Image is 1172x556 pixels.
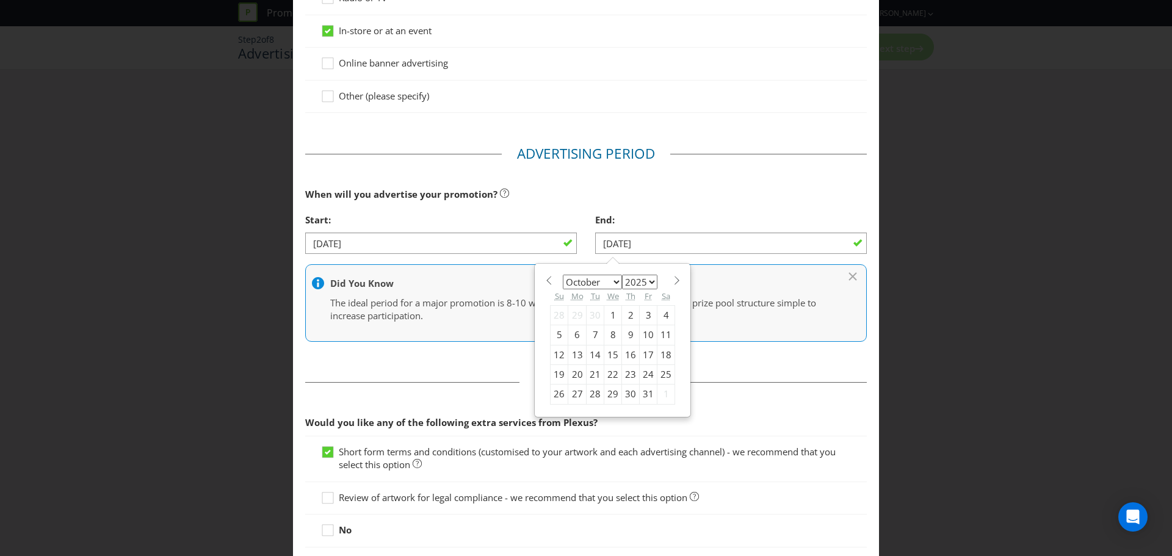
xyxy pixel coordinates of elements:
[568,385,587,404] div: 27
[595,233,867,254] input: DD/MM/YY
[604,385,622,404] div: 29
[622,365,640,385] div: 23
[640,305,657,325] div: 3
[339,446,836,471] span: Short form terms and conditions (customised to your artwork and each advertising channel) - we re...
[305,416,598,428] span: Would you like any of the following extra services from Plexus?
[551,305,568,325] div: 28
[571,291,584,301] abbr: Monday
[519,372,653,392] legend: Extra Services
[551,345,568,364] div: 12
[640,325,657,345] div: 10
[339,57,448,69] span: Online banner advertising
[640,345,657,364] div: 17
[305,188,497,200] span: When will you advertise your promotion?
[604,305,622,325] div: 1
[657,305,675,325] div: 4
[657,385,675,404] div: 1
[339,24,432,37] span: In-store or at an event
[339,524,352,536] strong: No
[645,291,652,301] abbr: Friday
[604,365,622,385] div: 22
[1118,502,1148,532] div: Open Intercom Messenger
[587,325,604,345] div: 7
[604,345,622,364] div: 15
[305,233,577,254] input: DD/MM/YY
[604,325,622,345] div: 8
[551,365,568,385] div: 19
[568,305,587,325] div: 29
[591,291,600,301] abbr: Tuesday
[657,325,675,345] div: 11
[502,144,670,164] legend: Advertising Period
[330,297,557,309] span: The ideal period for a major promotion is 8-10 weeks.
[587,305,604,325] div: 30
[551,385,568,404] div: 26
[626,291,635,301] abbr: Thursday
[339,491,687,504] span: Review of artwork for legal compliance - we recommend that you select this option
[551,325,568,345] div: 5
[662,291,670,301] abbr: Saturday
[640,385,657,404] div: 31
[622,385,640,404] div: 30
[568,345,587,364] div: 13
[587,385,604,404] div: 28
[607,291,619,301] abbr: Wednesday
[622,345,640,364] div: 16
[339,90,429,102] span: Other (please specify)
[640,365,657,385] div: 24
[622,305,640,325] div: 2
[305,208,577,233] div: Start:
[568,365,587,385] div: 20
[330,297,816,322] span: Keep your entry mechanics and prize pool structure simple to increase participation.
[568,325,587,345] div: 6
[595,208,867,233] div: End:
[622,325,640,345] div: 9
[587,365,604,385] div: 21
[587,345,604,364] div: 14
[657,365,675,385] div: 25
[657,345,675,364] div: 18
[555,291,564,301] abbr: Sunday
